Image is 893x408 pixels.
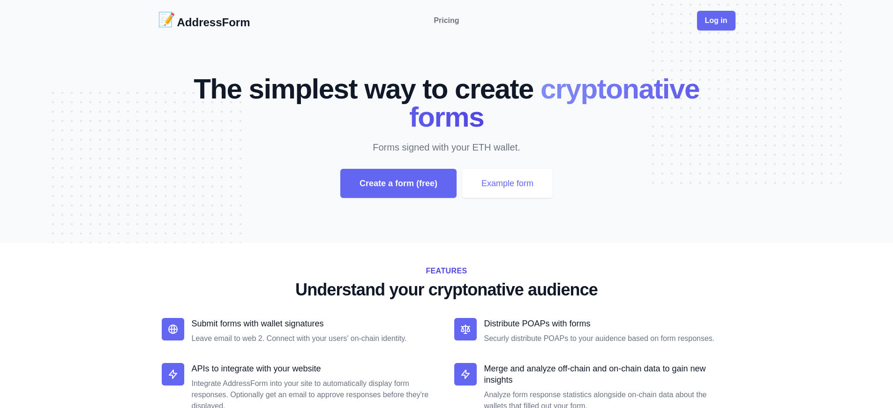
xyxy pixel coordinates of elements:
[162,280,732,299] p: Understand your cryptonative audience
[484,333,732,344] dd: Securly distribute POAPs to your auidence based on form responses.
[192,363,439,374] p: APIs to integrate with your website
[177,15,250,30] h2: AddressForm
[484,318,732,329] p: Distribute POAPs with forms
[192,333,439,344] dd: Leave email to web 2. Connect with your users' on-chain identity.
[158,11,175,30] div: 📝
[697,11,735,30] div: Log in
[207,141,687,154] p: Forms signed with your ETH wallet.
[340,169,457,198] div: Create a form (free)
[462,169,553,198] div: Example form
[409,73,699,133] span: cryptonative forms
[194,73,533,105] span: The simplest way to create
[162,265,732,277] h2: Features
[434,15,459,26] a: Pricing
[158,11,735,30] nav: Global
[192,318,439,329] p: Submit forms with wallet signatures
[484,363,732,385] p: Merge and analyze off-chain and on-chain data to gain new insights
